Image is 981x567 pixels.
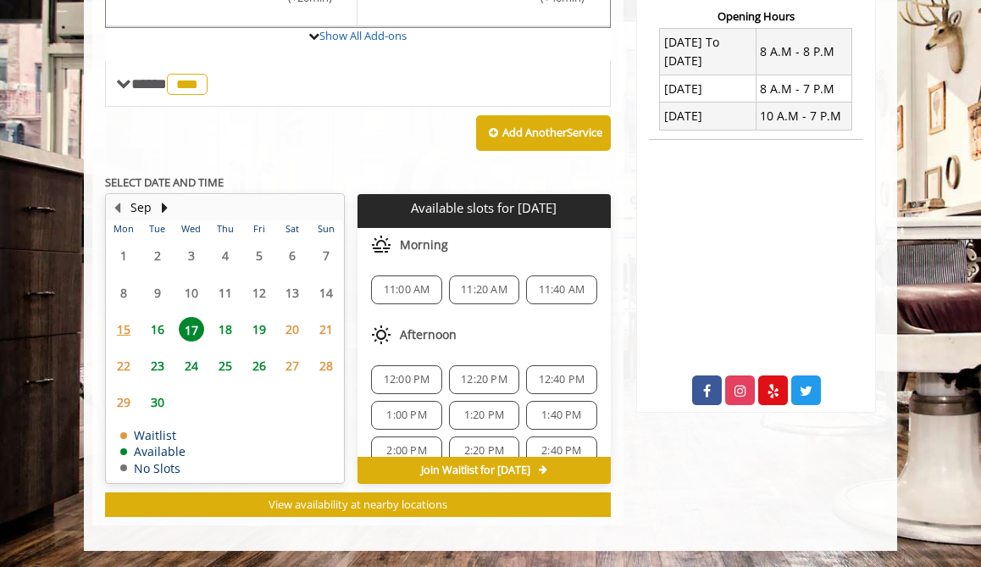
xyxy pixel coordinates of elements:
[120,429,186,442] td: Waitlist
[464,444,504,458] span: 2:20 PM
[660,75,756,102] td: [DATE]
[660,29,756,75] td: [DATE] To [DATE]
[107,220,141,237] th: Mon
[107,311,141,347] td: Select day15
[421,464,530,477] span: Join Waitlist for [DATE]
[371,401,441,430] div: 1:00 PM
[309,311,343,347] td: Select day21
[275,220,309,237] th: Sat
[526,365,596,394] div: 12:40 PM
[145,353,170,378] span: 23
[208,311,242,347] td: Select day18
[141,384,175,420] td: Select day30
[141,311,175,347] td: Select day16
[371,235,391,255] img: morning slots
[660,103,756,130] td: [DATE]
[105,175,224,190] b: SELECT DATE AND TIME
[756,103,851,130] td: 10 A.M - 7 P.M
[208,220,242,237] th: Thu
[400,238,448,252] span: Morning
[158,198,171,217] button: Next Month
[756,29,851,75] td: 8 A.M - 8 P.M
[309,220,343,237] th: Sun
[141,220,175,237] th: Tue
[309,347,343,384] td: Select day28
[145,317,170,342] span: 16
[449,275,519,304] div: 11:20 AM
[130,198,152,217] button: Sep
[449,436,519,465] div: 2:20 PM
[107,347,141,384] td: Select day22
[526,275,596,304] div: 11:40 AM
[526,401,596,430] div: 1:40 PM
[269,497,447,512] span: View availability at nearby locations
[384,373,430,386] span: 12:00 PM
[175,347,208,384] td: Select day24
[371,325,391,345] img: afternoon slots
[313,317,339,342] span: 21
[371,436,441,465] div: 2:00 PM
[242,347,276,384] td: Select day26
[476,115,611,151] button: Add AnotherService
[464,409,504,422] span: 1:20 PM
[400,328,457,342] span: Afternoon
[179,353,204,378] span: 24
[175,220,208,237] th: Wed
[145,390,170,414] span: 30
[449,365,519,394] div: 12:20 PM
[275,311,309,347] td: Select day20
[120,445,186,458] td: Available
[386,409,426,422] span: 1:00 PM
[449,401,519,430] div: 1:20 PM
[280,353,305,378] span: 27
[141,347,175,384] td: Select day23
[120,462,186,475] td: No Slots
[371,275,441,304] div: 11:00 AM
[107,384,141,420] td: Select day29
[111,390,136,414] span: 29
[364,201,603,215] p: Available slots for [DATE]
[105,492,611,517] button: View availability at nearby locations
[175,311,208,347] td: Select day17
[384,283,430,297] span: 11:00 AM
[371,365,441,394] div: 12:00 PM
[539,283,585,297] span: 11:40 AM
[386,444,426,458] span: 2:00 PM
[461,373,507,386] span: 12:20 PM
[541,409,581,422] span: 1:40 PM
[275,347,309,384] td: Select day27
[756,75,851,102] td: 8 A.M - 7 P.M
[319,28,407,43] a: Show All Add-ons
[111,353,136,378] span: 22
[247,353,272,378] span: 26
[179,317,204,342] span: 17
[541,444,581,458] span: 2:40 PM
[110,198,124,217] button: Previous Month
[461,283,507,297] span: 11:20 AM
[502,125,602,140] b: Add Another Service
[649,10,863,22] h3: Opening Hours
[111,317,136,342] span: 15
[208,347,242,384] td: Select day25
[213,317,238,342] span: 18
[242,311,276,347] td: Select day19
[313,353,339,378] span: 28
[247,317,272,342] span: 19
[526,436,596,465] div: 2:40 PM
[280,317,305,342] span: 20
[539,373,585,386] span: 12:40 PM
[213,353,238,378] span: 25
[242,220,276,237] th: Fri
